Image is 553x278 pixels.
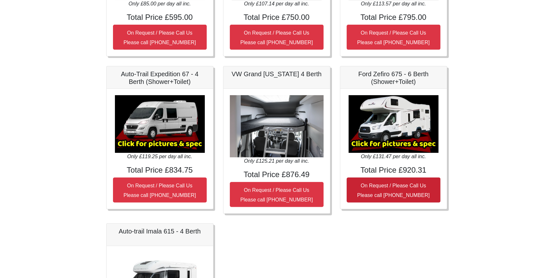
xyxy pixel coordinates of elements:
img: VW Grand California 4 Berth [230,95,324,158]
button: On Request / Please Call UsPlease call [PHONE_NUMBER] [113,177,207,202]
h4: Total Price £920.31 [347,166,440,175]
i: Only £131.47 per day all inc. [361,154,426,159]
small: On Request / Please Call Us Please call [PHONE_NUMBER] [240,30,313,45]
i: Only £107.14 per day all inc. [244,1,309,6]
i: Only £113.57 per day all inc. [361,1,426,6]
img: Auto-Trail Expedition 67 - 4 Berth (Shower+Toilet) [115,95,205,153]
h4: Total Price £750.00 [230,13,324,22]
small: On Request / Please Call Us Please call [PHONE_NUMBER] [124,30,196,45]
h5: VW Grand [US_STATE] 4 Berth [230,70,324,78]
small: On Request / Please Call Us Please call [PHONE_NUMBER] [240,187,313,202]
i: Only £125.21 per day all inc. [244,158,309,164]
h4: Total Price £795.00 [347,13,440,22]
button: On Request / Please Call UsPlease call [PHONE_NUMBER] [230,182,324,207]
button: On Request / Please Call UsPlease call [PHONE_NUMBER] [230,25,324,50]
h4: Total Price £834.75 [113,166,207,175]
i: Only £119.25 per day all inc. [127,154,192,159]
h5: Auto-trail Imala 615 - 4 Berth [113,227,207,235]
img: Ford Zefiro 675 - 6 Berth (Shower+Toilet) [349,95,438,153]
small: On Request / Please Call Us Please call [PHONE_NUMBER] [357,183,430,198]
h5: Auto-Trail Expedition 67 - 4 Berth (Shower+Toilet) [113,70,207,86]
button: On Request / Please Call UsPlease call [PHONE_NUMBER] [113,25,207,50]
small: On Request / Please Call Us Please call [PHONE_NUMBER] [357,30,430,45]
h4: Total Price £876.49 [230,170,324,179]
button: On Request / Please Call UsPlease call [PHONE_NUMBER] [347,177,440,202]
h4: Total Price £595.00 [113,13,207,22]
small: On Request / Please Call Us Please call [PHONE_NUMBER] [124,183,196,198]
h5: Ford Zefiro 675 - 6 Berth (Shower+Toilet) [347,70,440,86]
i: Only £85.00 per day all inc. [129,1,191,6]
button: On Request / Please Call UsPlease call [PHONE_NUMBER] [347,25,440,50]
